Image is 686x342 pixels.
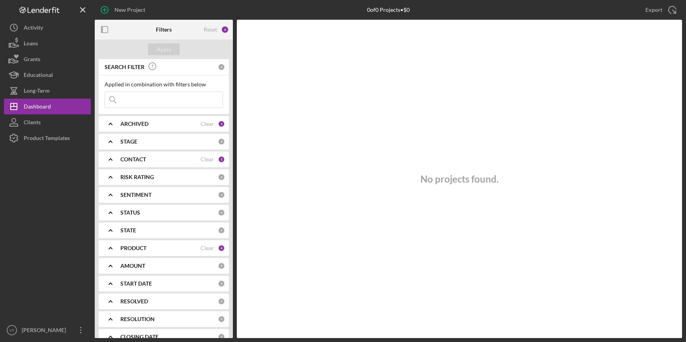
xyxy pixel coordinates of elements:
[218,262,225,269] div: 0
[201,121,214,127] div: Clear
[218,245,225,252] div: 4
[95,2,153,18] button: New Project
[645,2,662,18] div: Export
[148,43,180,55] button: Apply
[24,51,40,69] div: Grants
[201,245,214,251] div: Clear
[120,227,136,234] b: STATE
[637,2,682,18] button: Export
[218,191,225,198] div: 0
[218,138,225,145] div: 0
[4,36,91,51] button: Loans
[218,156,225,163] div: 1
[4,83,91,99] button: Long-Term
[120,263,145,269] b: AMOUNT
[120,174,154,180] b: RISK RATING
[24,114,41,132] div: Clients
[114,2,145,18] div: New Project
[218,333,225,340] div: 0
[4,99,91,114] button: Dashboard
[218,316,225,323] div: 0
[24,83,50,101] div: Long-Term
[120,334,159,340] b: CLOSING DATE
[120,316,155,322] b: RESOLUTION
[218,64,225,71] div: 0
[218,209,225,216] div: 0
[24,130,70,148] div: Product Templates
[4,20,91,36] button: Activity
[204,26,217,33] div: Reset
[120,280,152,287] b: START DATE
[218,298,225,305] div: 0
[105,81,223,88] div: Applied in combination with filters below
[218,120,225,127] div: 1
[120,245,146,251] b: PRODUCT
[4,130,91,146] button: Product Templates
[218,280,225,287] div: 0
[201,156,214,163] div: Clear
[218,227,225,234] div: 0
[218,174,225,181] div: 0
[4,114,91,130] button: Clients
[4,322,91,338] button: VT[PERSON_NAME]
[420,174,499,185] h3: No projects found.
[20,322,71,340] div: [PERSON_NAME]
[4,67,91,83] button: Educational
[4,51,91,67] button: Grants
[120,192,152,198] b: SENTIMENT
[156,26,172,33] b: Filters
[120,138,137,145] b: STAGE
[9,328,14,333] text: VT
[120,121,148,127] b: ARCHIVED
[120,298,148,305] b: RESOLVED
[24,67,53,85] div: Educational
[120,209,140,216] b: STATUS
[24,20,43,37] div: Activity
[24,36,38,53] div: Loans
[367,7,410,13] div: 0 of 0 Projects • $0
[105,64,144,70] b: SEARCH FILTER
[120,156,146,163] b: CONTACT
[157,43,171,55] div: Apply
[221,26,229,34] div: 6
[24,99,51,116] div: Dashboard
